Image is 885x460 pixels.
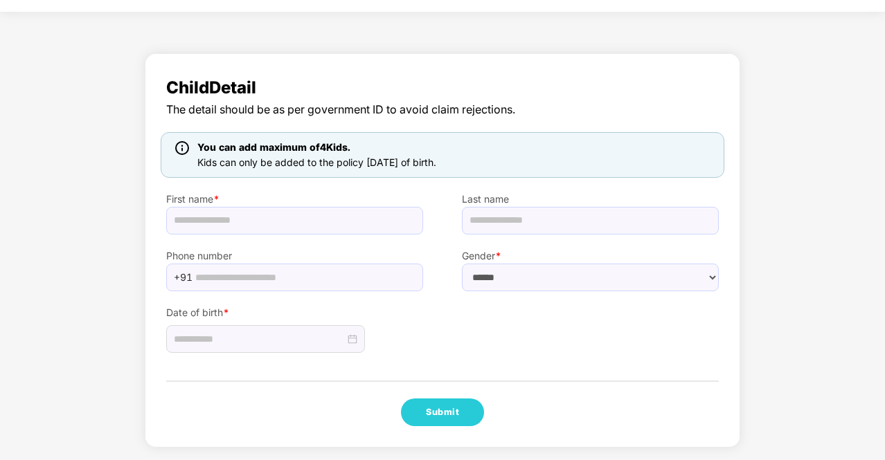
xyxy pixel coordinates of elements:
[166,75,719,101] span: Child Detail
[166,101,719,118] span: The detail should be as per government ID to avoid claim rejections.
[462,192,719,207] label: Last name
[175,141,189,155] img: icon
[166,248,423,264] label: Phone number
[166,305,423,320] label: Date of birth
[197,141,350,153] span: You can add maximum of 4 Kids.
[401,398,484,426] button: Submit
[462,248,719,264] label: Gender
[174,267,193,288] span: +91
[166,192,423,207] label: First name
[197,156,436,168] span: Kids can only be added to the policy [DATE] of birth.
